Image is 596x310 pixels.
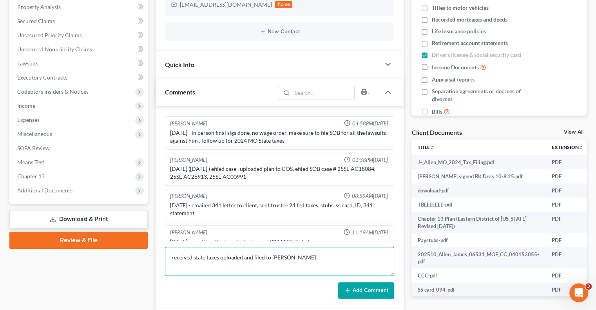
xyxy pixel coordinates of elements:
span: 11:19AM[DATE] [351,229,388,236]
span: Bills [432,108,442,116]
span: Recorded mortgages and deeds [432,16,507,24]
span: 04:58PM[DATE] [352,120,388,127]
td: CCC-pdf [411,268,545,283]
td: [PERSON_NAME] signed BK Docs 10-8.25.pdf [411,169,545,183]
span: 3 [585,283,592,290]
td: PDF [545,233,590,247]
i: unfold_more [579,145,583,150]
td: PDF [545,268,590,283]
span: Expenses [17,116,40,123]
a: Secured Claims [11,14,148,28]
span: Additional Documents [17,187,72,194]
span: 08:59AM[DATE] [351,192,388,200]
span: Comments [165,88,195,96]
div: [DATE] - email to client reminder to send 2024 MO State taxes [170,238,389,246]
span: Executory Contracts [17,74,67,81]
div: home [275,1,292,8]
div: [PERSON_NAME] [170,229,207,236]
td: PDF [545,283,590,297]
td: TBEEEEEEE-pdf [411,198,545,212]
span: Life insurance policies [432,27,486,35]
span: Separation agreements or decrees of divorces [432,87,536,103]
div: [PERSON_NAME] [170,192,207,200]
div: [DATE] - in person final sigs done, no wage order, make sure to file SOB for all the lawsuits aga... [170,129,389,145]
span: Property Analysis [17,4,61,10]
a: Lawsuits [11,56,148,71]
div: [PERSON_NAME] [170,120,207,127]
a: Executory Contracts [11,71,148,85]
td: PDF [545,183,590,198]
div: [DATE] ([DATE] ) efiled case , uploaded plan to COS, efiled SOB case # 25SL-AC18084, 25SL-AC26913... [170,165,389,181]
a: Download & Print [9,210,148,228]
input: Search... [292,86,355,100]
td: Chapter 13 Plan (Eastern District of [US_STATE] - Revised [DATE]) [411,212,545,233]
span: Unsecured Nonpriority Claims [17,46,92,53]
td: PDF [545,169,590,183]
span: 01:38PM[DATE] [352,156,388,164]
i: unfold_more [430,145,435,150]
span: Drivers license & social security card [432,51,521,59]
a: View All [564,129,583,135]
span: Miscellaneous [17,131,52,137]
td: PDF [545,198,590,212]
span: Quick Info [165,61,194,68]
td: J-_Allen_MO_2024_Tax_Filing.pdf [411,155,545,169]
iframe: Intercom live chat [569,283,588,302]
span: Secured Claims [17,18,55,24]
span: Retirement account statements [432,39,508,47]
td: PDF [545,155,590,169]
span: Unsecured Priority Claims [17,32,82,38]
div: [DATE] - emailed 341 letter to client, sent trustee 24 fed taxes, stubs, ss card, ID, 341 statement [170,201,389,217]
span: Lawsuits [17,60,38,67]
span: Appraisal reports [432,76,475,83]
div: Client Documents [411,128,462,136]
span: Means Test [17,159,44,165]
a: Extensionunfold_more [552,144,583,150]
span: Income [17,102,35,109]
button: New Contact [171,29,388,35]
td: PDF [545,212,590,233]
span: Titles to motor vehicles [432,4,489,12]
a: Unsecured Nonpriority Claims [11,42,148,56]
span: Chapter 13 [17,173,45,179]
td: SS card_094-pdf [411,283,545,297]
span: Income Documents [432,63,479,71]
div: [EMAIL_ADDRESS][DOMAIN_NAME] [180,1,272,9]
a: Titleunfold_more [418,144,435,150]
td: download-pdf [411,183,545,198]
div: [PERSON_NAME] [170,156,207,164]
td: PDF [545,247,590,269]
span: Codebtors Insiders & Notices [17,88,89,95]
span: SOFA Review [17,145,50,151]
td: 202510_Allen_James_06531_MOE_CC_040153055-pdf [411,247,545,269]
td: Paystubs-pdf [411,233,545,247]
a: Review & File [9,232,148,249]
button: Add Comment [338,282,394,299]
a: SOFA Review [11,141,148,155]
a: Unsecured Priority Claims [11,28,148,42]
